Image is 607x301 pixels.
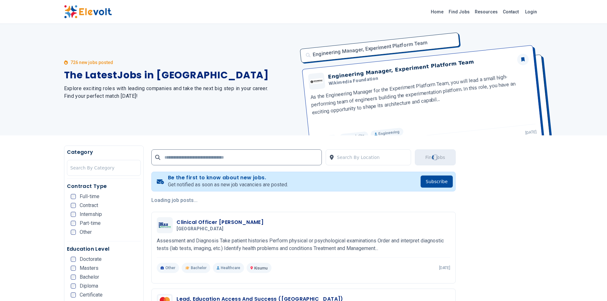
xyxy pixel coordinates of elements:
[575,270,607,301] iframe: Chat Widget
[168,181,288,189] p: Get notified as soon as new job vacancies are posted.
[71,221,76,226] input: Part-time
[80,283,98,289] span: Diploma
[71,292,76,297] input: Certificate
[67,183,141,190] h5: Contract Type
[177,226,223,232] span: [GEOGRAPHIC_DATA]
[446,7,472,17] a: Find Jobs
[80,275,99,280] span: Bachelor
[80,292,103,297] span: Certificate
[432,154,439,161] div: Loading...
[421,176,453,188] button: Subscribe
[67,148,141,156] h5: Category
[177,219,264,226] h3: Clinical Officer [PERSON_NAME]
[80,221,101,226] span: Part-time
[151,197,456,204] p: Loading job posts...
[71,283,76,289] input: Diploma
[67,245,141,253] h5: Education Level
[64,85,296,100] h2: Explore exciting roles with leading companies and take the next big step in your career. Find you...
[70,59,113,66] p: 726 new jobs posted
[80,194,99,199] span: Full-time
[500,7,521,17] a: Contact
[80,203,98,208] span: Contract
[71,212,76,217] input: Internship
[157,237,450,252] p: Assessment and Diagnosis Take patient histories Perform physical or psychological examinations Or...
[64,69,296,81] h1: The Latest Jobs in [GEOGRAPHIC_DATA]
[191,265,206,270] span: Bachelor
[71,230,76,235] input: Other
[521,5,541,18] a: Login
[157,263,179,273] p: Other
[80,230,92,235] span: Other
[428,7,446,17] a: Home
[254,266,268,270] span: Kisumu
[71,257,76,262] input: Doctorate
[71,203,76,208] input: Contract
[71,194,76,199] input: Full-time
[213,263,244,273] p: Healthcare
[168,175,288,181] h4: Be the first to know about new jobs.
[158,222,171,228] img: Bliss Medical Center
[80,212,102,217] span: Internship
[71,275,76,280] input: Bachelor
[472,7,500,17] a: Resources
[415,149,456,165] button: Find JobsLoading...
[64,5,112,18] img: Elevolt
[157,217,450,273] a: Bliss Medical CenterClinical Officer [PERSON_NAME][GEOGRAPHIC_DATA]Assessment and Diagnosis Take ...
[71,266,76,271] input: Masters
[439,265,450,270] p: [DATE]
[80,266,98,271] span: Masters
[80,257,102,262] span: Doctorate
